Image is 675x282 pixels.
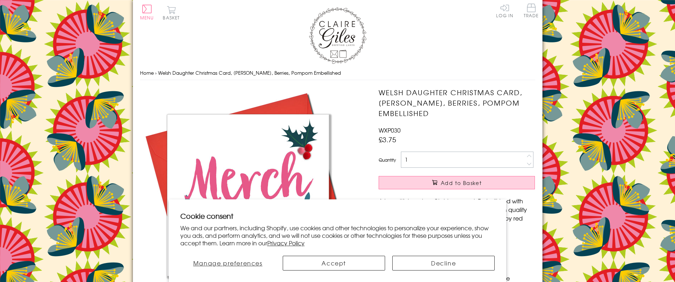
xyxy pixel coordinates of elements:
button: Menu [140,5,154,20]
a: Log In [496,4,513,18]
label: Quantity [379,157,396,163]
span: Trade [524,4,539,18]
span: Welsh Daughter Christmas Card, [PERSON_NAME], Berries, Pompom Embellished [158,69,341,76]
span: WXP030 [379,126,401,134]
a: Trade [524,4,539,19]
button: Accept [283,256,385,271]
button: Decline [392,256,495,271]
span: Manage preferences [193,259,263,267]
a: Privacy Policy [267,239,305,247]
p: We and our partners, including Shopify, use cookies and other technologies to personalize your ex... [180,224,495,246]
img: Claire Giles Greetings Cards [309,7,366,64]
nav: breadcrumbs [140,66,535,80]
p: A beautiful modern Christmas card. Embellished with bright coloured pompoms and printed on high q... [379,197,535,231]
a: Home [140,69,154,76]
span: £3.75 [379,134,396,144]
h2: Cookie consent [180,211,495,221]
span: Add to Basket [441,179,482,186]
button: Add to Basket [379,176,535,189]
span: Menu [140,14,154,21]
button: Basket [162,6,181,20]
button: Manage preferences [180,256,276,271]
span: › [155,69,157,76]
h1: Welsh Daughter Christmas Card, [PERSON_NAME], Berries, Pompom Embellished [379,87,535,118]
